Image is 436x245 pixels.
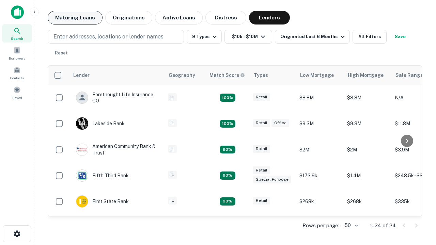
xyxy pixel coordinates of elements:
[302,222,339,230] p: Rows per page:
[296,214,344,240] td: $1M
[348,71,384,79] div: High Mortgage
[296,85,344,111] td: $8.8M
[168,197,177,205] div: IL
[76,169,129,182] div: Fifth Third Bank
[402,191,436,223] iframe: Chat Widget
[344,163,391,189] td: $1.4M
[253,197,270,205] div: Retail
[209,71,244,79] h6: Match Score
[76,196,88,207] img: picture
[11,5,24,19] img: capitalize-icon.png
[11,36,23,41] span: Search
[53,33,163,41] p: Enter addresses, locations or lender names
[220,120,235,128] div: Matching Properties: 3, hasApolloMatch: undefined
[271,119,289,127] div: Office
[344,136,391,162] td: $2M
[48,11,103,24] button: Maturing Loans
[253,93,270,101] div: Retail
[168,171,177,179] div: IL
[105,11,152,24] button: Originations
[48,30,184,44] button: Enter addresses, locations or lender names
[69,66,165,85] th: Lender
[250,66,296,85] th: Types
[187,30,222,44] button: 9 Types
[205,66,250,85] th: Capitalize uses an advanced AI algorithm to match your search with the best lender. The match sco...
[76,117,125,130] div: Lakeside Bank
[220,171,235,180] div: Matching Properties: 2, hasApolloMatch: undefined
[12,95,22,100] span: Saved
[344,66,391,85] th: High Mortgage
[344,214,391,240] td: $1.3M
[2,64,32,82] a: Contacts
[389,30,411,44] button: Save your search to get updates of matches that match your search criteria.
[280,33,347,41] div: Originated Last 6 Months
[296,189,344,214] td: $268k
[344,85,391,111] td: $8.8M
[2,24,32,43] a: Search
[253,166,270,174] div: Retail
[168,93,177,101] div: IL
[169,71,195,79] div: Geography
[253,176,291,183] div: Special Purpose
[10,75,24,81] span: Contacts
[344,189,391,214] td: $268k
[370,222,396,230] p: 1–24 of 24
[254,71,268,79] div: Types
[296,163,344,189] td: $173.9k
[76,170,88,181] img: picture
[165,66,205,85] th: Geography
[344,111,391,136] td: $9.3M
[220,197,235,206] div: Matching Properties: 2, hasApolloMatch: undefined
[76,143,158,156] div: American Community Bank & Trust
[76,195,129,208] div: First State Bank
[395,71,423,79] div: Sale Range
[296,66,344,85] th: Low Mortgage
[73,71,90,79] div: Lender
[300,71,334,79] div: Low Mortgage
[253,119,270,127] div: Retail
[155,11,203,24] button: Active Loans
[353,30,387,44] button: All Filters
[249,11,290,24] button: Lenders
[9,55,25,61] span: Borrowers
[342,220,359,230] div: 50
[76,144,88,156] img: picture
[220,146,235,154] div: Matching Properties: 2, hasApolloMatch: undefined
[2,44,32,62] a: Borrowers
[76,92,158,104] div: Forethought Life Insurance CO
[220,94,235,102] div: Matching Properties: 4, hasApolloMatch: undefined
[253,145,270,153] div: Retail
[275,30,350,44] button: Originated Last 6 Months
[224,30,272,44] button: $10k - $10M
[296,136,344,162] td: $2M
[50,46,72,60] button: Reset
[168,119,177,127] div: IL
[2,83,32,102] a: Saved
[209,71,245,79] div: Capitalize uses an advanced AI algorithm to match your search with the best lender. The match sco...
[168,145,177,153] div: IL
[296,111,344,136] td: $9.3M
[79,120,85,127] p: L B
[205,11,246,24] button: Distress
